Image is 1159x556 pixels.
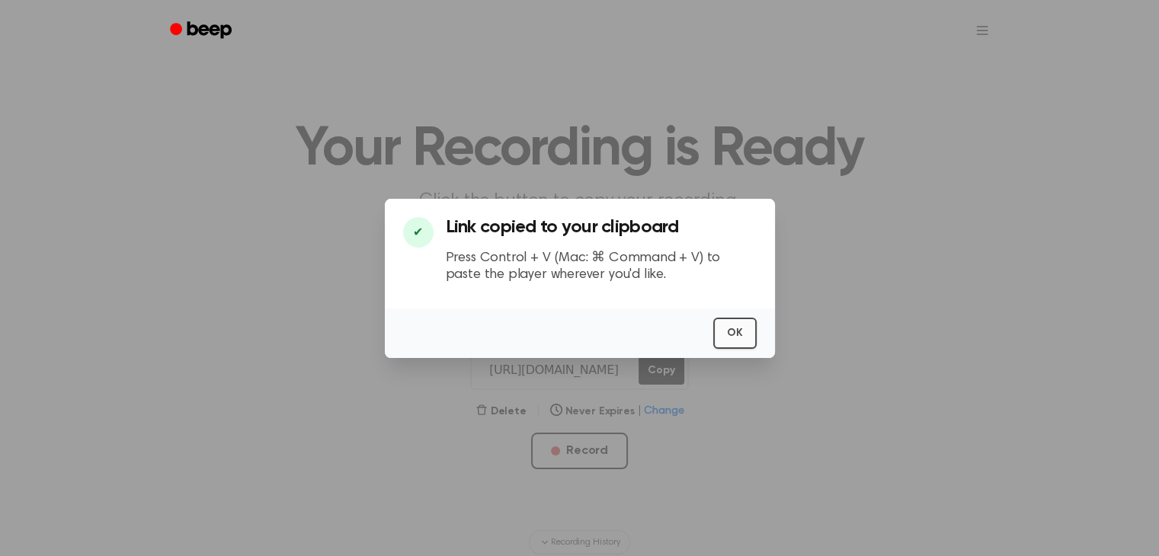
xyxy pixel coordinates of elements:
button: Open menu [964,12,1001,49]
div: ✔ [403,217,434,248]
button: OK [713,318,757,349]
p: Press Control + V (Mac: ⌘ Command + V) to paste the player wherever you'd like. [446,250,757,284]
h3: Link copied to your clipboard [446,217,757,238]
a: Beep [159,16,245,46]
